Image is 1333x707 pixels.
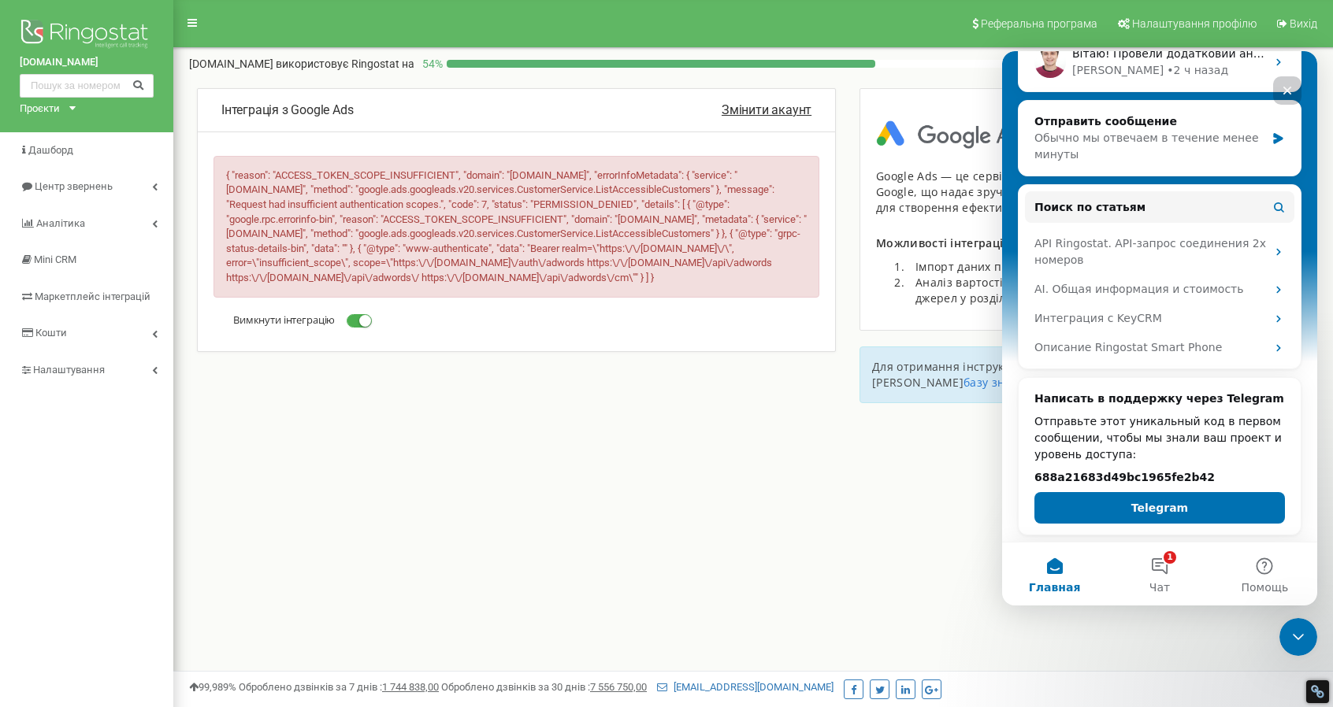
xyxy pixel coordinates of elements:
[20,55,154,70] a: [DOMAIN_NAME]
[32,148,143,165] span: Поиск по статьям
[32,184,264,217] div: API Ringostat. API-запрос соединения 2х номеров
[981,17,1097,30] span: Реферальна програма
[876,120,1033,149] img: image
[239,531,286,542] span: Помощь
[964,375,1025,390] a: базу знань
[105,491,210,554] button: Чат
[147,531,168,542] span: Чат
[32,288,264,305] div: Описание Ringostat Smart Phone
[1290,17,1317,30] span: Вихід
[414,56,447,72] p: 54 %
[32,441,283,472] button: Telegram
[36,217,85,229] span: Аналiтика
[32,362,283,412] div: Отправьте этот уникальный код в первом сообщении, чтобы мы знали ваш проект и уровень доступа:
[23,224,292,253] div: AI. Общая информация и стоимость
[226,169,807,283] span: { "reason": "ACCESS_TOKEN_SCOPE_INSUFFICIENT", "domain": "[DOMAIN_NAME]", "errorInfoMetadata": { ...
[226,242,772,283] unknown: " }, { "@type": "www-authenticate", "data": "Bearer realm=\"https:\/\/[DOMAIN_NAME]\/\", error=\"...
[276,57,414,70] span: використовує Ringostat на
[1132,17,1257,30] span: Налаштування профілю
[908,259,1210,275] li: Імпорт даних про витрати в систему Ringostat.
[271,25,299,54] div: Закрыть
[70,11,162,28] div: [PERSON_NAME]
[872,359,1214,391] p: Для отримання інструкції щодо інтеграції перейдіть [PERSON_NAME]
[32,79,263,112] div: Обычно мы отвечаем в течение менее минуты
[657,681,834,693] a: [EMAIL_ADDRESS][DOMAIN_NAME]
[23,282,292,311] div: Описание Ringostat Smart Phone
[189,681,236,693] span: 99,989%
[35,291,150,302] span: Маркетплейс інтеграцій
[20,16,154,55] img: Ringostat logo
[32,62,263,79] div: Отправить сообщение
[876,168,1210,216] div: Google Ads — це сервіс пошукової реклами від компанії Google, що надає зручний інтерфейс і безліч...
[221,102,722,120] p: Інтеграція з Google Ads
[23,178,292,224] div: API Ringostat. API-запрос соединения 2х номеров
[23,253,292,282] div: Интеграция с KeyCRM
[876,235,1210,251] p: Можливості інтеграції:
[239,681,439,693] span: Оброблено дзвінків за 7 днів :
[189,56,414,72] p: [DOMAIN_NAME]
[16,49,299,125] div: Отправить сообщениеОбычно мы отвечаем в течение менее минуты
[32,230,264,246] div: AI. Общая информация и стоимость
[1279,618,1317,656] iframe: Intercom live chat
[32,259,264,276] div: Интеграция с KeyCRM
[34,254,76,265] span: Mini CRM
[20,102,60,117] div: Проєкти
[35,180,113,192] span: Центр звернень
[1002,51,1317,605] iframe: Intercom live chat
[32,341,282,353] b: Написать в поддержку через Telegram
[33,364,105,376] span: Налаштування
[1310,684,1325,699] div: Restore Info Box &#10;&#10;NoFollow Info:&#10; META-Robots NoFollow: &#09;false&#10; META-Robots ...
[20,74,154,98] input: Пошук за номером
[28,144,73,156] span: Дашборд
[165,11,226,28] div: • 2 ч назад
[382,681,439,693] u: 1 744 838,00
[722,102,811,120] p: Змінити акаунт
[23,140,292,172] button: Поиск по статьям
[233,313,380,328] label: Вимкнути інтеграцію
[590,681,647,693] u: 7 556 750,00
[908,275,1210,306] li: Аналіз вартості дзвінків в розрізі рекламних джерел у розділі "Аналітика beta".
[32,418,283,435] h2: 688a21683d49bc1965fe2b42
[35,327,67,339] span: Кошти
[441,681,647,693] span: Оброблено дзвінків за 30 днів :
[210,491,315,554] button: Помощь
[27,531,79,542] span: Главная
